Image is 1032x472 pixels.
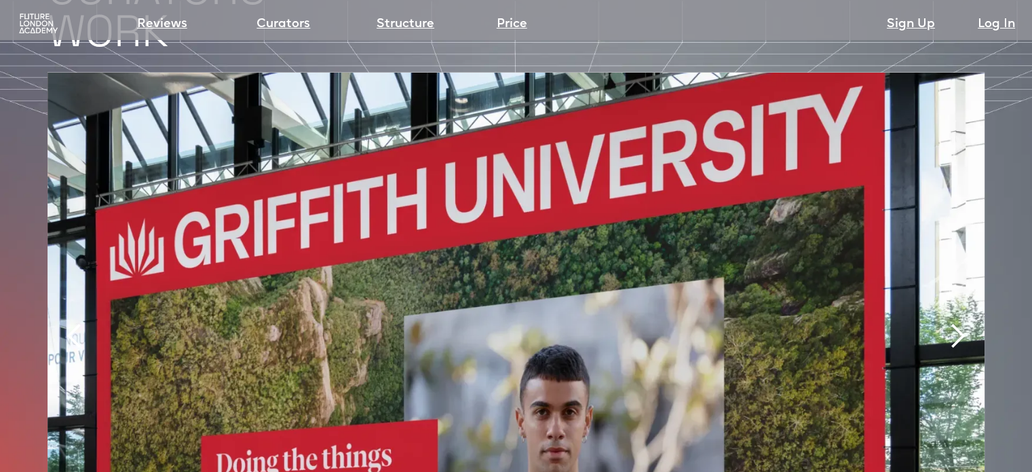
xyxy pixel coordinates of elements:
a: Structure [377,15,434,34]
a: Sign Up [887,15,935,34]
a: Price [497,15,527,34]
a: Log In [978,15,1015,34]
a: Curators [256,15,310,34]
a: Reviews [137,15,187,34]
